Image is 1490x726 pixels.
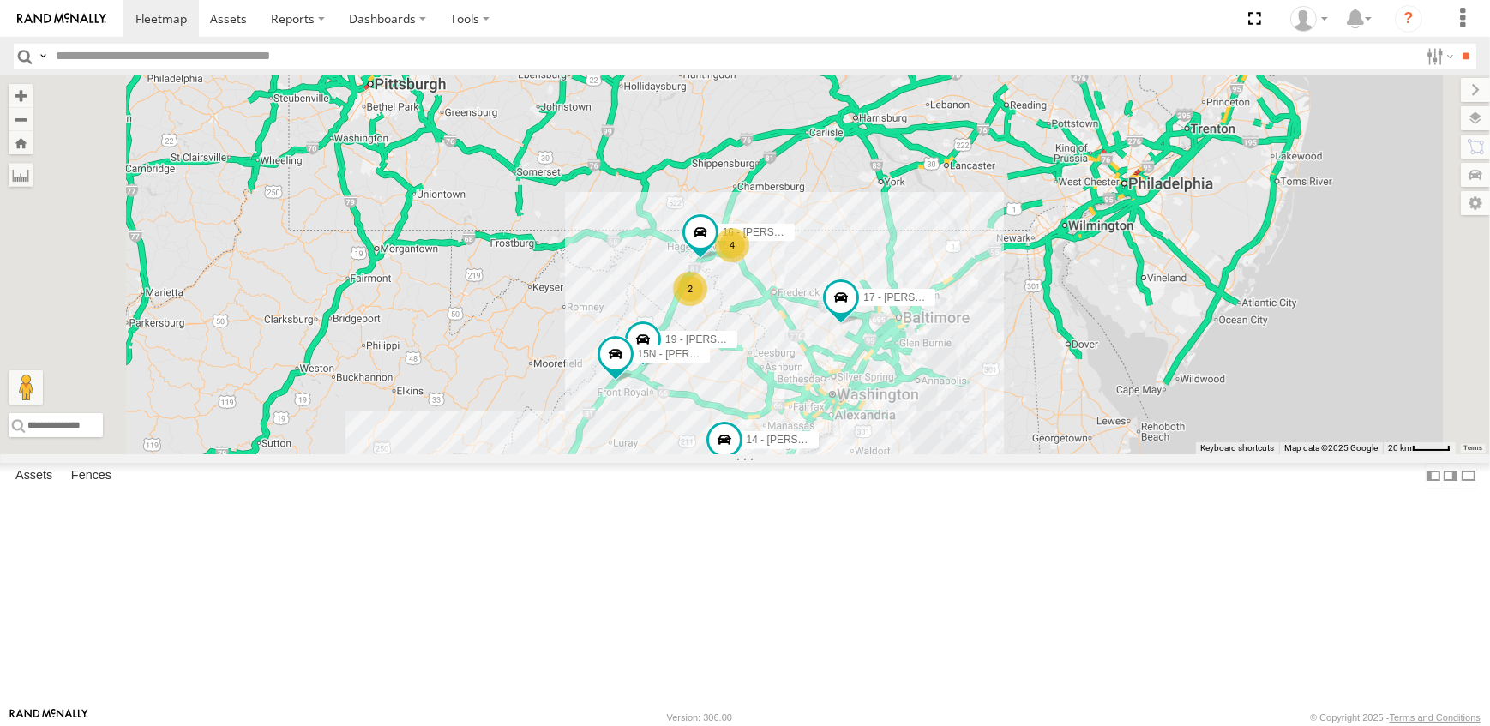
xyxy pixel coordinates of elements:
button: Map Scale: 20 km per 41 pixels [1383,442,1456,454]
label: Map Settings [1461,191,1490,215]
button: Keyboard shortcuts [1200,442,1274,454]
label: Fences [63,464,120,488]
span: 20 km [1388,443,1412,453]
div: Barbara McNamee [1284,6,1334,32]
label: Search Query [36,44,50,69]
label: Dock Summary Table to the Left [1425,463,1442,488]
span: 16 - [PERSON_NAME] [723,227,828,239]
span: 15N - [PERSON_NAME] [638,348,750,360]
span: 14 - [PERSON_NAME] [747,434,852,446]
label: Assets [7,464,61,488]
label: Measure [9,163,33,187]
div: 2 [673,272,707,306]
a: Terms and Conditions [1390,712,1481,723]
button: Zoom out [9,107,33,131]
span: Map data ©2025 Google [1284,443,1378,453]
i: ? [1395,5,1422,33]
button: Drag Pegman onto the map to open Street View [9,370,43,405]
a: Terms (opens in new tab) [1464,445,1482,452]
label: Dock Summary Table to the Right [1442,463,1459,488]
button: Zoom Home [9,131,33,154]
div: 4 [715,228,749,262]
label: Search Filter Options [1420,44,1457,69]
button: Zoom in [9,84,33,107]
img: rand-logo.svg [17,13,106,25]
label: Hide Summary Table [1460,463,1477,488]
a: Visit our Website [9,709,88,726]
div: Version: 306.00 [667,712,732,723]
span: 19 - [PERSON_NAME] [665,333,771,345]
span: 17 - [PERSON_NAME] [863,291,969,303]
div: © Copyright 2025 - [1310,712,1481,723]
